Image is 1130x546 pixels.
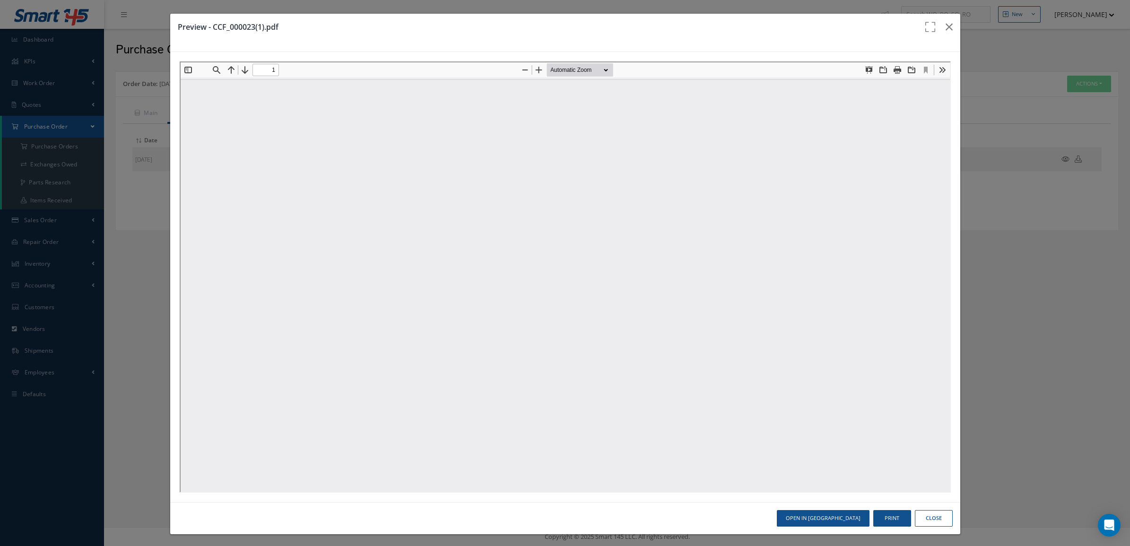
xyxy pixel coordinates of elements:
select: Zoom [366,1,443,14]
button: Print [873,510,911,527]
button: Open in [GEOGRAPHIC_DATA] [777,510,869,527]
button: Close [915,510,953,527]
h3: Preview - CCF_000023(1).pdf [178,21,916,33]
input: Page [72,1,98,14]
div: Open Intercom Messenger [1098,514,1121,537]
